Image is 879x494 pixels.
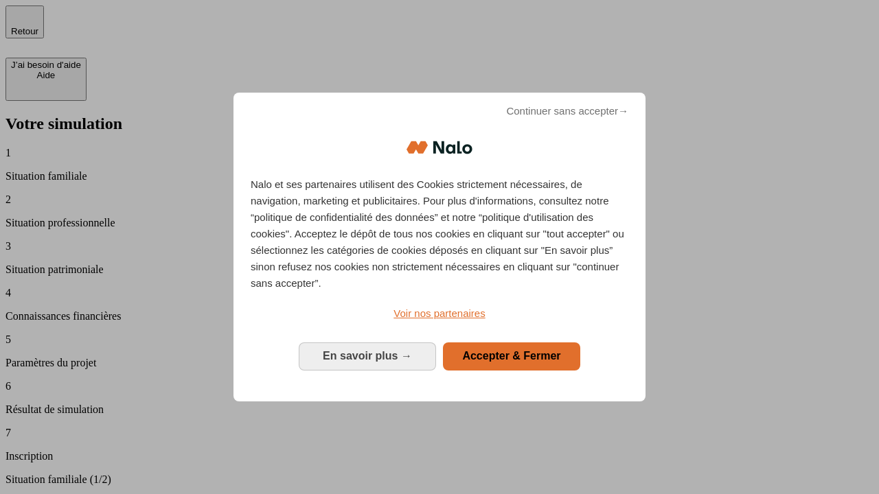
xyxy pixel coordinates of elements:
[323,350,412,362] span: En savoir plus →
[506,103,628,119] span: Continuer sans accepter→
[299,342,436,370] button: En savoir plus: Configurer vos consentements
[407,127,472,168] img: Logo
[251,176,628,292] p: Nalo et ses partenaires utilisent des Cookies strictement nécessaires, de navigation, marketing e...
[443,342,580,370] button: Accepter & Fermer: Accepter notre traitement des données et fermer
[251,305,628,322] a: Voir nos partenaires
[462,350,560,362] span: Accepter & Fermer
[393,307,485,319] span: Voir nos partenaires
[233,93,646,401] div: Bienvenue chez Nalo Gestion du consentement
